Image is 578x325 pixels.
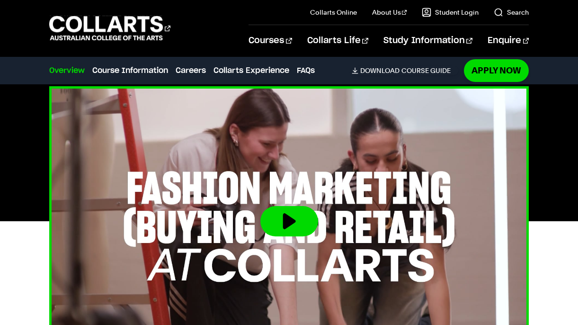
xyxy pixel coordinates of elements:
a: Search [494,8,529,17]
a: FAQs [297,65,315,76]
a: Collarts Life [307,25,368,56]
a: DownloadCourse Guide [352,66,458,75]
a: Courses [249,25,292,56]
a: Collarts Experience [213,65,289,76]
a: About Us [372,8,407,17]
div: Go to homepage [49,15,170,42]
a: Course Information [92,65,168,76]
a: Overview [49,65,85,76]
a: Study Information [383,25,472,56]
a: Careers [176,65,206,76]
a: Student Login [422,8,479,17]
a: Collarts Online [310,8,357,17]
a: Apply Now [464,59,529,81]
a: Enquire [488,25,529,56]
span: Download [360,66,400,75]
